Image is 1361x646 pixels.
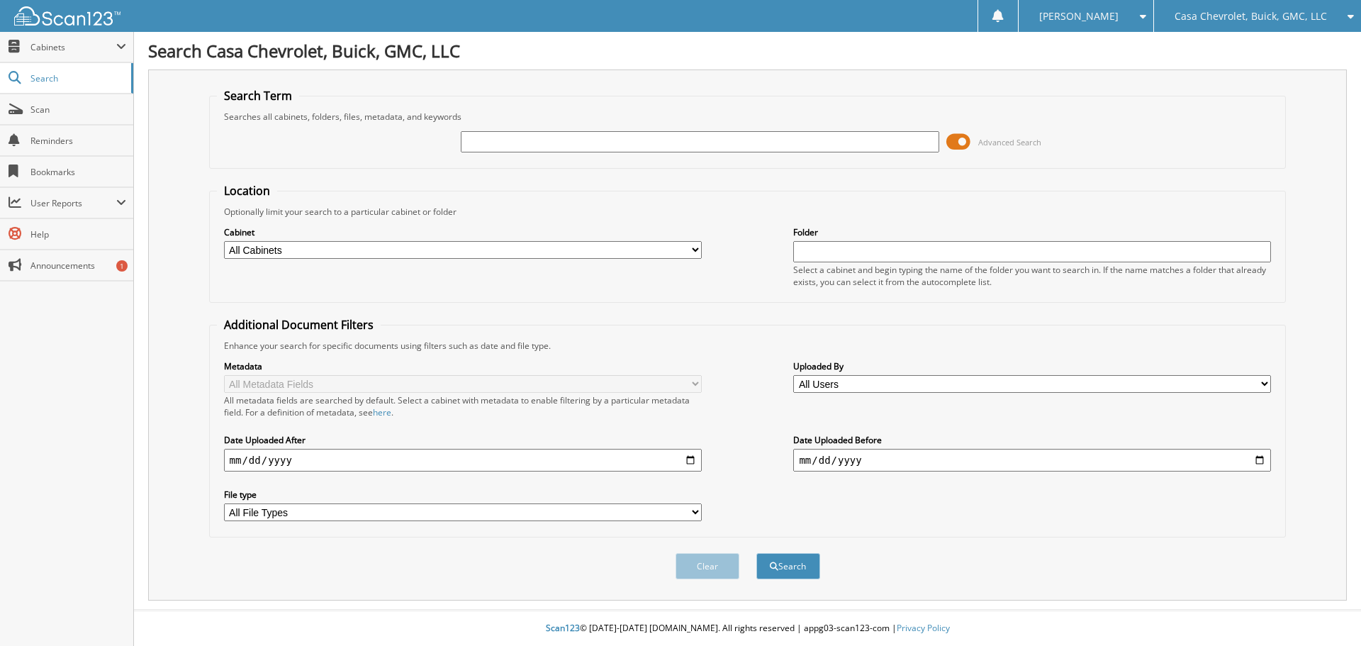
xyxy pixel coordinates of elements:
span: Reminders [30,135,126,147]
span: Bookmarks [30,166,126,178]
span: [PERSON_NAME] [1039,12,1119,21]
div: Searches all cabinets, folders, files, metadata, and keywords [217,111,1279,123]
button: Search [756,553,820,579]
legend: Location [217,183,277,199]
span: Casa Chevrolet, Buick, GMC, LLC [1175,12,1327,21]
span: Scan [30,104,126,116]
a: Privacy Policy [897,622,950,634]
label: Date Uploaded Before [793,434,1271,446]
div: © [DATE]-[DATE] [DOMAIN_NAME]. All rights reserved | appg03-scan123-com | [134,611,1361,646]
span: Cabinets [30,41,116,53]
span: User Reports [30,197,116,209]
label: File type [224,489,702,501]
legend: Additional Document Filters [217,317,381,333]
iframe: Chat Widget [1290,578,1361,646]
input: end [793,449,1271,472]
label: Metadata [224,360,702,372]
span: Announcements [30,260,126,272]
input: start [224,449,702,472]
div: Select a cabinet and begin typing the name of the folder you want to search in. If the name match... [793,264,1271,288]
label: Uploaded By [793,360,1271,372]
span: Help [30,228,126,240]
button: Clear [676,553,739,579]
div: 1 [116,260,128,272]
div: Optionally limit your search to a particular cabinet or folder [217,206,1279,218]
label: Folder [793,226,1271,238]
legend: Search Term [217,88,299,104]
div: All metadata fields are searched by default. Select a cabinet with metadata to enable filtering b... [224,394,702,418]
a: here [373,406,391,418]
img: scan123-logo-white.svg [14,6,121,26]
div: Enhance your search for specific documents using filters such as date and file type. [217,340,1279,352]
label: Cabinet [224,226,702,238]
span: Search [30,72,124,84]
h1: Search Casa Chevrolet, Buick, GMC, LLC [148,39,1347,62]
label: Date Uploaded After [224,434,702,446]
span: Scan123 [546,622,580,634]
span: Advanced Search [978,137,1041,147]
